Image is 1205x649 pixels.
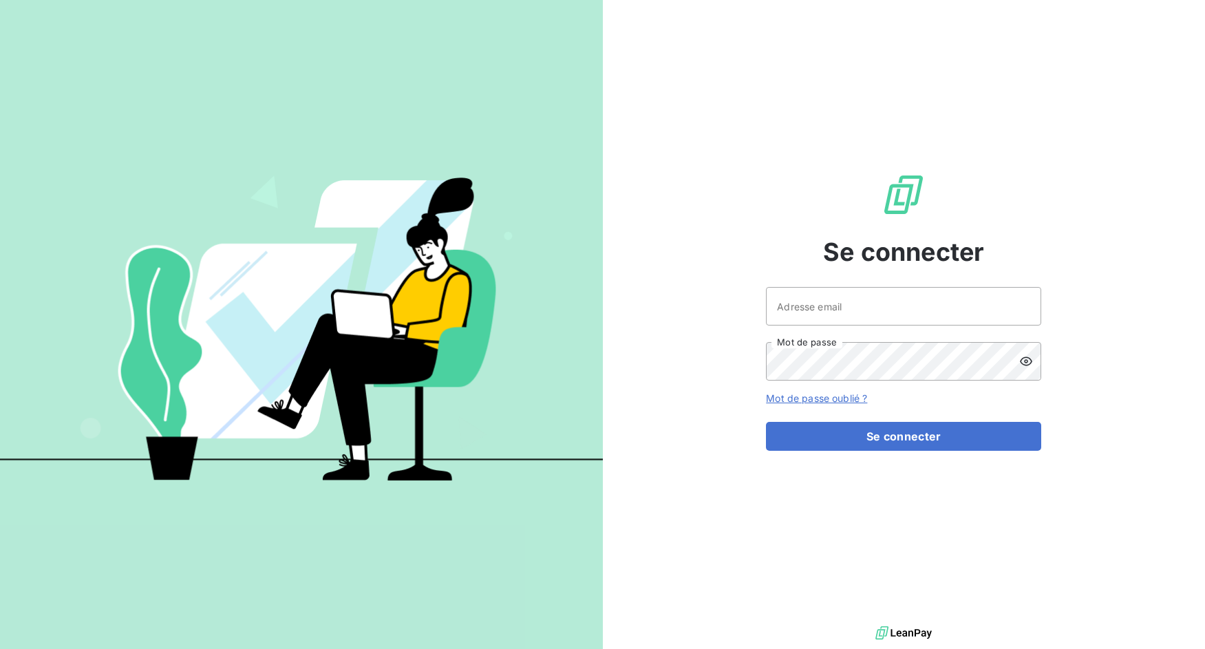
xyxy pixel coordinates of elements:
[875,623,932,643] img: logo
[766,392,867,404] a: Mot de passe oublié ?
[766,422,1041,451] button: Se connecter
[766,287,1041,326] input: placeholder
[882,173,926,217] img: Logo LeanPay
[823,233,984,270] span: Se connecter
